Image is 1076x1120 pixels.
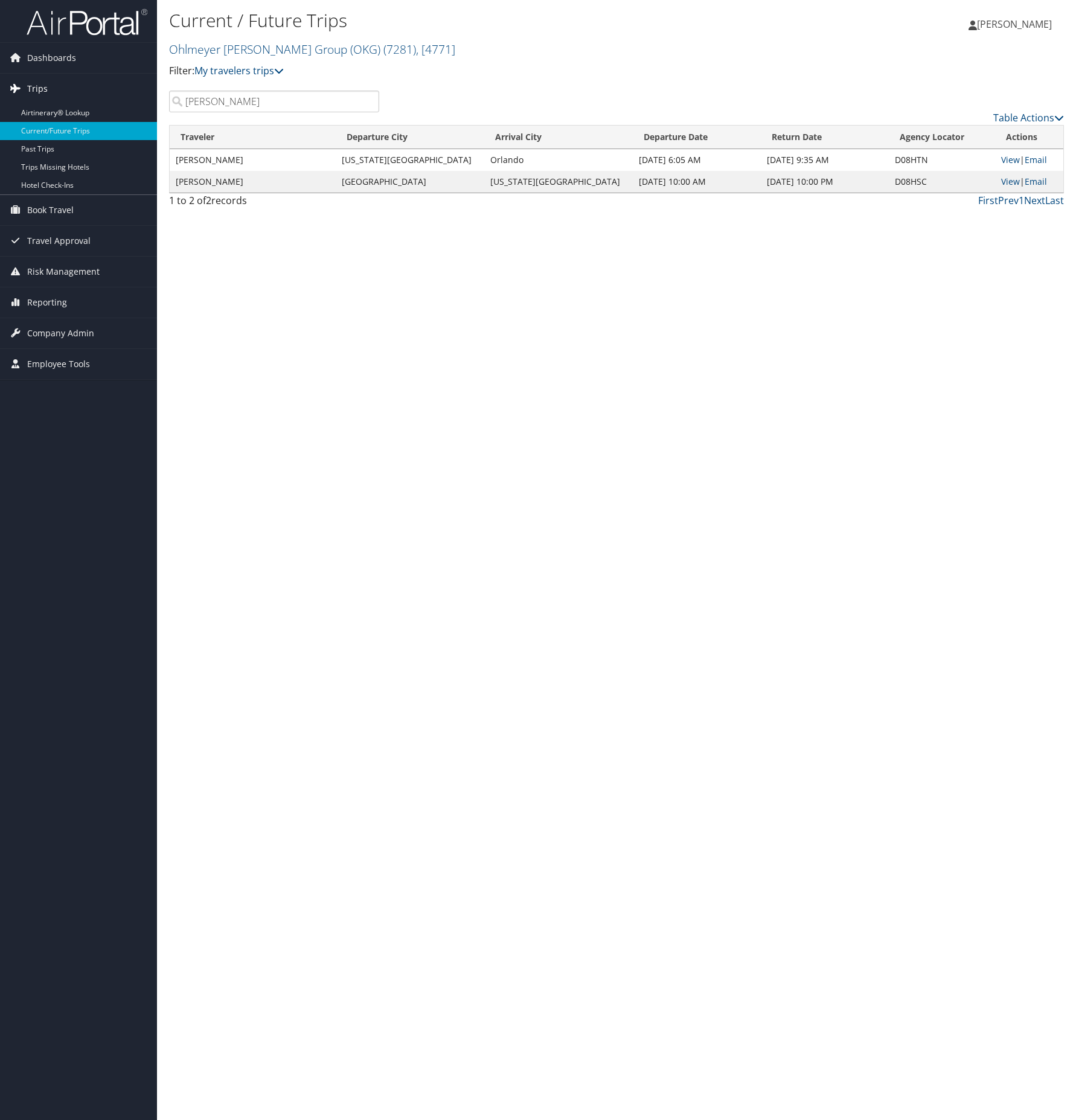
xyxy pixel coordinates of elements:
[484,126,633,149] th: Arrival City: activate to sort column ascending
[969,6,1064,42] a: [PERSON_NAME]
[484,171,633,193] td: [US_STATE][GEOGRAPHIC_DATA]
[383,41,416,57] span: ( 7281 )
[761,171,889,193] td: [DATE] 10:00 PM
[995,149,1063,171] td: |
[27,74,48,104] span: Trips
[633,149,761,171] td: [DATE] 6:05 AM
[27,195,74,225] span: Book Travel
[169,193,379,214] div: 1 to 2 of records
[169,91,379,112] input: Search Traveler or Arrival City
[336,171,484,193] td: [GEOGRAPHIC_DATA]
[27,349,90,379] span: Employee Tools
[761,126,889,149] th: Return Date: activate to sort column ascending
[169,41,455,57] a: Ohlmeyer [PERSON_NAME] Group (OKG)
[27,226,91,256] span: Travel Approval
[633,171,761,193] td: [DATE] 10:00 AM
[336,126,484,149] th: Departure City: activate to sort column ascending
[1001,176,1020,187] a: View
[993,111,1064,124] a: Table Actions
[1019,194,1024,207] a: 1
[978,194,998,207] a: First
[977,18,1052,31] span: [PERSON_NAME]
[170,149,336,171] td: [PERSON_NAME]
[1025,176,1047,187] a: Email
[633,126,761,149] th: Departure Date: activate to sort column descending
[995,171,1063,193] td: |
[889,171,995,193] td: D08HSC
[169,8,766,33] h1: Current / Future Trips
[27,8,147,36] img: airportal-logo.png
[27,257,100,287] span: Risk Management
[1025,154,1047,165] a: Email
[27,318,94,348] span: Company Admin
[761,149,889,171] td: [DATE] 9:35 AM
[336,149,484,171] td: [US_STATE][GEOGRAPHIC_DATA]
[170,171,336,193] td: [PERSON_NAME]
[206,194,211,207] span: 2
[889,149,995,171] td: D08HTN
[27,43,76,73] span: Dashboards
[416,41,455,57] span: , [ 4771 ]
[194,64,284,77] a: My travelers trips
[995,126,1063,149] th: Actions
[1045,194,1064,207] a: Last
[1024,194,1045,207] a: Next
[998,194,1019,207] a: Prev
[889,126,995,149] th: Agency Locator: activate to sort column ascending
[170,126,336,149] th: Traveler: activate to sort column ascending
[484,149,633,171] td: Orlando
[27,287,67,318] span: Reporting
[1001,154,1020,165] a: View
[169,63,766,79] p: Filter:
